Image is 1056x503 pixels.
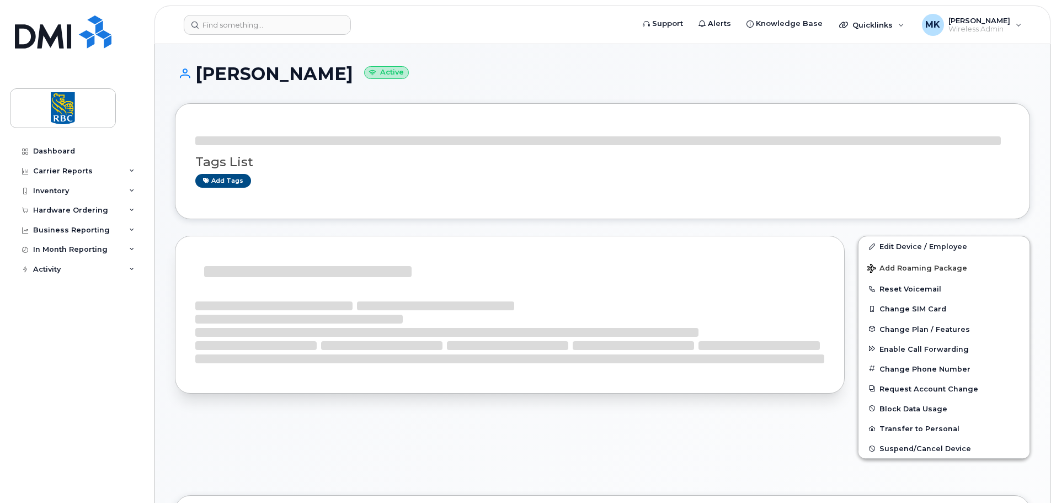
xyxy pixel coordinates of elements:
[858,399,1030,419] button: Block Data Usage
[858,319,1030,339] button: Change Plan / Features
[195,174,251,188] a: Add tags
[858,419,1030,438] button: Transfer to Personal
[858,236,1030,256] a: Edit Device / Employee
[175,64,1030,83] h1: [PERSON_NAME]
[858,279,1030,299] button: Reset Voicemail
[858,379,1030,399] button: Request Account Change
[858,359,1030,379] button: Change Phone Number
[879,325,970,333] span: Change Plan / Features
[858,339,1030,359] button: Enable Call Forwarding
[858,299,1030,319] button: Change SIM Card
[879,345,969,353] span: Enable Call Forwarding
[879,444,971,453] span: Suspend/Cancel Device
[867,264,967,274] span: Add Roaming Package
[364,66,409,79] small: Active
[858,438,1030,458] button: Suspend/Cancel Device
[858,256,1030,279] button: Add Roaming Package
[195,155,1010,169] h3: Tags List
